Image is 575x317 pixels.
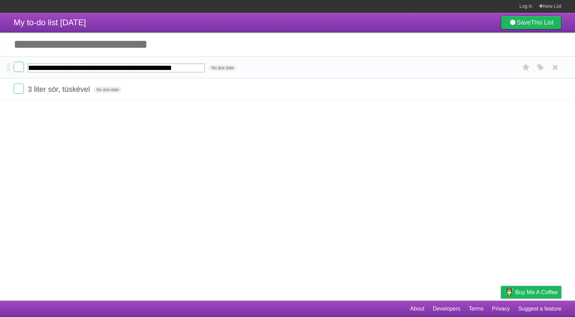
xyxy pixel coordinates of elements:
[501,16,561,29] a: SaveThis List
[14,84,24,94] label: Done
[410,302,424,315] a: About
[469,302,484,315] a: Terms
[504,286,514,298] img: Buy me a coffee
[433,302,460,315] a: Developers
[520,62,533,73] label: Star task
[28,85,92,93] span: 3 liter sör, tüskével
[531,19,553,26] b: This List
[501,286,561,299] a: Buy me a coffee
[515,286,558,298] span: Buy me a coffee
[14,62,24,72] label: Done
[14,18,86,27] span: My to-do list [DATE]
[518,302,561,315] a: Suggest a feature
[209,65,236,71] span: No due date
[94,87,121,93] span: No due date
[492,302,510,315] a: Privacy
